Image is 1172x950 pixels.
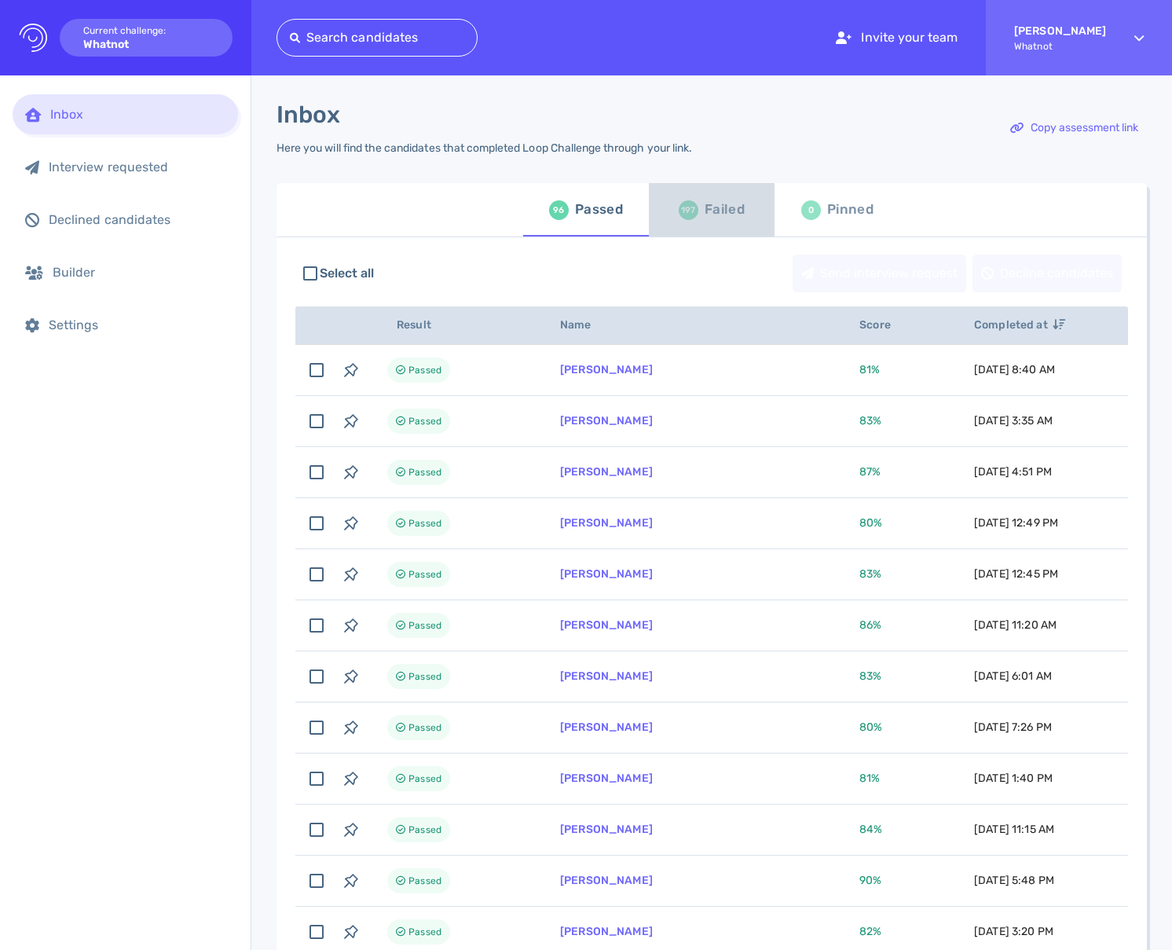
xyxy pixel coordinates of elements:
[50,107,225,122] div: Inbox
[560,318,609,332] span: Name
[408,514,441,533] span: Passed
[793,255,966,292] button: Send interview request
[408,922,441,941] span: Passed
[408,565,441,584] span: Passed
[408,616,441,635] span: Passed
[1002,110,1146,146] div: Copy assessment link
[974,721,1052,734] span: [DATE] 7:26 PM
[560,516,653,530] a: [PERSON_NAME]
[277,101,340,129] h1: Inbox
[973,255,1121,292] div: Decline candidates
[408,718,441,737] span: Passed
[859,925,881,938] span: 82 %
[49,160,225,174] div: Interview requested
[859,721,882,734] span: 80 %
[560,874,653,887] a: [PERSON_NAME]
[277,141,692,155] div: Here you will find the candidates that completed Loop Challenge through your link.
[974,823,1054,836] span: [DATE] 11:15 AM
[49,317,225,332] div: Settings
[974,516,1058,530] span: [DATE] 12:49 PM
[560,669,653,683] a: [PERSON_NAME]
[974,318,1065,332] span: Completed at
[974,874,1054,887] span: [DATE] 5:48 PM
[859,669,881,683] span: 83 %
[575,198,623,222] div: Passed
[560,414,653,427] a: [PERSON_NAME]
[560,363,653,376] a: [PERSON_NAME]
[368,306,541,345] th: Result
[679,200,698,220] div: 197
[859,465,881,479] span: 87 %
[560,823,653,836] a: [PERSON_NAME]
[408,667,441,686] span: Passed
[859,363,880,376] span: 81 %
[560,567,653,581] a: [PERSON_NAME]
[974,669,1052,683] span: [DATE] 6:01 AM
[1014,24,1106,38] strong: [PERSON_NAME]
[408,769,441,788] span: Passed
[549,200,569,220] div: 96
[974,772,1053,785] span: [DATE] 1:40 PM
[974,414,1053,427] span: [DATE] 3:35 AM
[408,361,441,380] span: Passed
[53,265,225,280] div: Builder
[859,823,882,836] span: 84 %
[859,567,881,581] span: 83 %
[859,772,880,785] span: 81 %
[408,412,441,431] span: Passed
[1014,41,1106,52] span: Whatnot
[859,516,882,530] span: 80 %
[560,772,653,785] a: [PERSON_NAME]
[560,925,653,938] a: [PERSON_NAME]
[859,414,881,427] span: 83 %
[793,255,965,292] div: Send interview request
[974,465,1052,479] span: [DATE] 4:51 PM
[408,463,441,482] span: Passed
[974,363,1055,376] span: [DATE] 8:40 AM
[49,212,225,227] div: Declined candidates
[801,200,821,220] div: 0
[974,618,1057,632] span: [DATE] 11:20 AM
[560,465,653,479] a: [PERSON_NAME]
[859,618,881,632] span: 86 %
[859,874,881,887] span: 90 %
[1002,109,1147,147] button: Copy assessment link
[827,198,874,222] div: Pinned
[560,618,653,632] a: [PERSON_NAME]
[859,318,908,332] span: Score
[408,820,441,839] span: Passed
[974,567,1058,581] span: [DATE] 12:45 PM
[705,198,745,222] div: Failed
[320,264,375,283] span: Select all
[974,925,1053,938] span: [DATE] 3:20 PM
[560,721,653,734] a: [PERSON_NAME]
[972,255,1122,292] button: Decline candidates
[408,871,441,890] span: Passed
